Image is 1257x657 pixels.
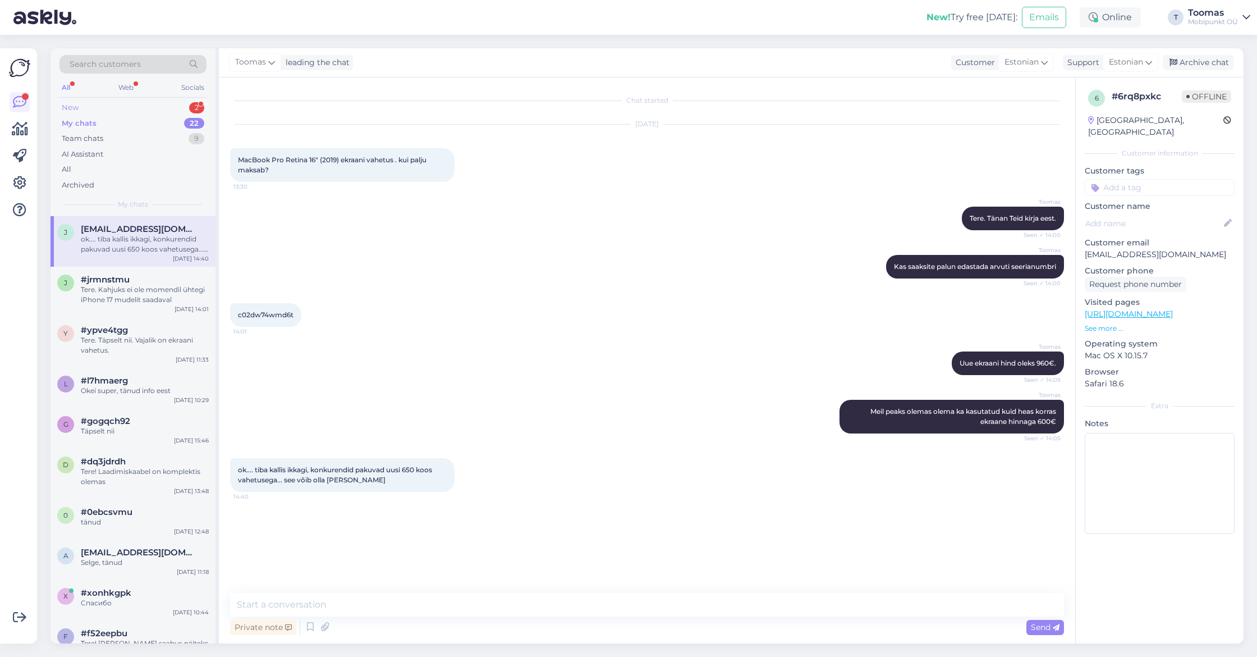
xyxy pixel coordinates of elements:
span: Toomas [1019,246,1061,254]
span: a [63,551,68,560]
span: Offline [1182,90,1231,103]
span: My chats [118,199,148,209]
div: [DATE] 15:46 [174,436,209,445]
span: Estonian [1109,56,1143,69]
div: Private note [230,620,296,635]
span: x [63,592,68,600]
p: Customer name [1085,200,1235,212]
span: arman@libtek.ee [81,547,198,558]
span: Toomas [1019,391,1061,399]
div: Online [1080,7,1141,28]
span: 0 [63,511,68,519]
span: Seen ✓ 14:05 [1019,376,1061,384]
span: g [63,420,68,428]
span: Send [1031,622,1059,632]
span: #0ebcsvmu [81,507,132,517]
div: Customer [951,57,995,69]
span: Seen ✓ 14:00 [1019,279,1061,288]
div: Toomas [1188,8,1238,17]
div: Chat started [230,95,1064,106]
input: Add name [1085,217,1222,230]
span: y [63,329,68,337]
div: Täpselt nii [81,426,209,436]
div: leading the chat [281,57,350,69]
div: All [59,80,72,95]
span: f [63,632,68,641]
span: Toomas [1019,198,1061,206]
div: Selge, tänud [81,558,209,568]
div: 2 [189,102,204,113]
b: New! [926,12,951,22]
div: Спасибо [81,598,209,608]
span: #dq3jdrdh [81,457,126,467]
div: Request phone number [1085,277,1186,292]
p: Mac OS X 10.15.7 [1085,350,1235,362]
div: All [62,164,71,175]
div: New [62,102,79,113]
div: Customer information [1085,148,1235,158]
span: Seen ✓ 14:00 [1019,231,1061,239]
div: AI Assistant [62,149,103,160]
div: Tere. Kahjuks ei ole momendil ühtegi iPhone 17 mudelit saadaval [81,285,209,305]
div: Archive chat [1163,55,1233,70]
div: Tere. Täpselt nii. Vajalik on ekraani vahetus. [81,335,209,355]
span: l [64,380,68,388]
div: Try free [DATE]: [926,11,1017,24]
div: 9 [189,133,204,144]
span: Toomas [1019,343,1061,351]
span: 14:01 [233,327,276,336]
p: Notes [1085,418,1235,430]
span: #f52eepbu [81,628,127,638]
div: Okei super, tänud info eest [81,386,209,396]
span: Tere. Tänan Teid kirja eest. [970,214,1056,222]
input: Add a tag [1085,179,1235,196]
div: 22 [184,118,204,129]
a: ToomasMobipunkt OÜ [1188,8,1250,26]
div: tänud [81,517,209,527]
div: Socials [179,80,207,95]
span: jaak@me.com [81,224,198,234]
div: Tere! Laadimiskaabel on komplektis olemas [81,467,209,487]
span: j [64,228,67,236]
span: Kas saaksite palun edastada arvuti seerianumbri [894,262,1056,271]
div: [DATE] 11:18 [177,568,209,576]
div: Archived [62,180,94,191]
div: Mobipunkt OÜ [1188,17,1238,26]
div: [DATE] 12:48 [174,527,209,536]
span: #ypve4tgg [81,325,128,335]
span: c02dw74wmd6t [238,311,293,319]
button: Emails [1022,7,1066,28]
span: #jrmnstmu [81,275,130,285]
span: MacBook Pro Retina 16" (2019) ekraani vahetus . kui palju maksab? [238,156,428,174]
div: Extra [1085,401,1235,411]
div: ok.... tiba kallis ikkagi, konkurendid pakuvad uusi 650 koos vahetusega... see võib olla [PERSON_... [81,234,209,254]
span: Search customers [70,58,141,70]
p: Browser [1085,366,1235,378]
span: Estonian [1004,56,1039,69]
p: Customer email [1085,237,1235,249]
p: See more ... [1085,323,1235,334]
span: #l7hmaerg [81,376,128,386]
span: ok.... tiba kallis ikkagi, konkurendid pakuvad uusi 650 koos vahetusega... see võib olla [PERSON_... [238,466,434,484]
div: [DATE] 10:44 [173,608,209,617]
div: Support [1063,57,1099,69]
p: Safari 18.6 [1085,378,1235,390]
span: 13:30 [233,182,276,191]
p: [EMAIL_ADDRESS][DOMAIN_NAME] [1085,249,1235,261]
span: #gogqch92 [81,416,130,426]
div: Team chats [62,133,103,144]
div: [DATE] 13:48 [174,487,209,495]
span: j [64,279,67,287]
span: Uue ekraani hind oleks 960€. [960,359,1056,367]
div: [DATE] 10:29 [174,396,209,404]
p: Visited pages [1085,296,1235,308]
div: [DATE] [230,119,1064,129]
span: Seen ✓ 14:05 [1019,434,1061,442]
span: 6 [1095,94,1099,102]
span: 14:40 [233,492,276,501]
div: My chats [62,118,97,129]
img: Askly Logo [9,57,30,79]
span: Toomas [235,56,266,69]
div: [DATE] 11:33 [176,355,209,364]
div: # 6rq8pxkc [1112,90,1182,103]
